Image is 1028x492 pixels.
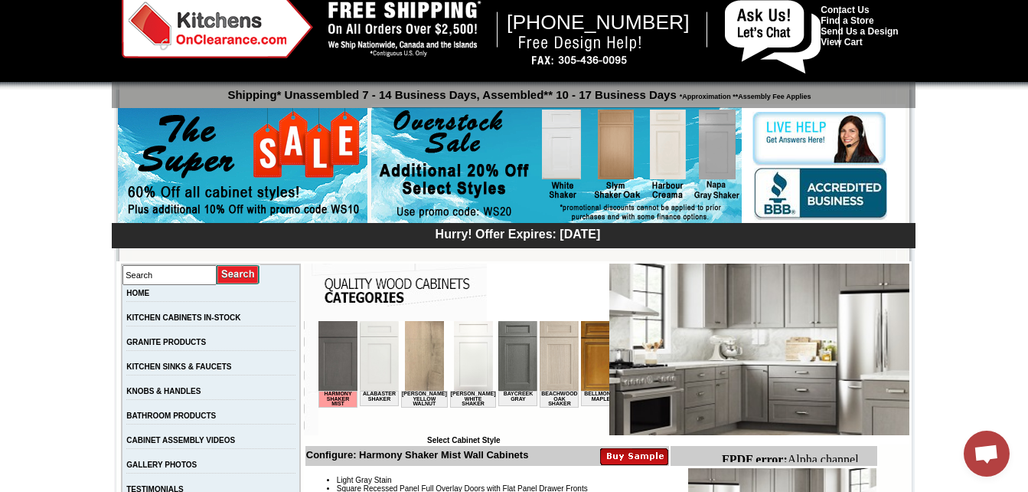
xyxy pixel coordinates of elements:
[263,70,302,85] td: Bellmonte Maple
[677,89,811,100] span: *Approximation **Assembly Fee Applies
[6,6,72,19] b: FPDF error:
[821,37,862,48] a: View Cart
[119,225,915,241] div: Hurry! Offer Expires: [DATE]
[507,11,690,34] span: [PHONE_NUMBER]
[609,264,909,435] img: Harmony Shaker Mist
[126,387,201,395] a: KNOBS & HANDLES
[126,436,235,444] a: CABINET ASSEMBLY VIDEOS
[126,289,149,297] a: HOME
[126,362,231,371] a: KITCHEN SINKS & FAUCETS
[6,6,155,48] body: Alpha channel not supported: images/B12CTRY_JSI_1.1.jpg.png
[306,449,529,461] b: Configure: Harmony Shaker Mist Wall Cabinets
[126,338,206,346] a: GRANITE PRODUCTS
[126,461,197,469] a: GALLERY PHOTOS
[821,15,873,26] a: Find a Store
[126,313,240,322] a: KITCHEN CABINETS IN-STOCK
[126,412,216,420] a: BATHROOM PRODUCTS
[337,476,876,484] li: Light Gray Stain
[821,5,869,15] a: Contact Us
[217,264,260,285] input: Submit
[119,81,915,101] p: Shipping* Unassembled 7 - 14 Business Days, Assembled** 10 - 17 Business Days
[964,431,1010,477] div: Open chat
[318,321,609,436] iframe: Browser incompatible
[821,26,898,37] a: Send Us a Design
[427,436,501,444] b: Select Cabinet Style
